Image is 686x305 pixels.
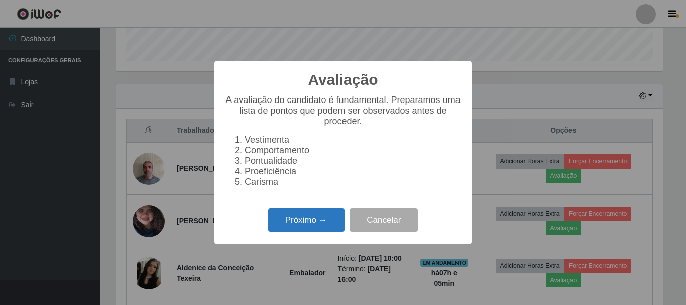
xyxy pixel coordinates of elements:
[245,166,462,177] li: Proeficiência
[224,95,462,127] p: A avaliação do candidato é fundamental. Preparamos uma lista de pontos que podem ser observados a...
[245,135,462,145] li: Vestimenta
[268,208,345,232] button: Próximo →
[245,145,462,156] li: Comportamento
[245,177,462,187] li: Carisma
[245,156,462,166] li: Pontualidade
[350,208,418,232] button: Cancelar
[308,71,378,89] h2: Avaliação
